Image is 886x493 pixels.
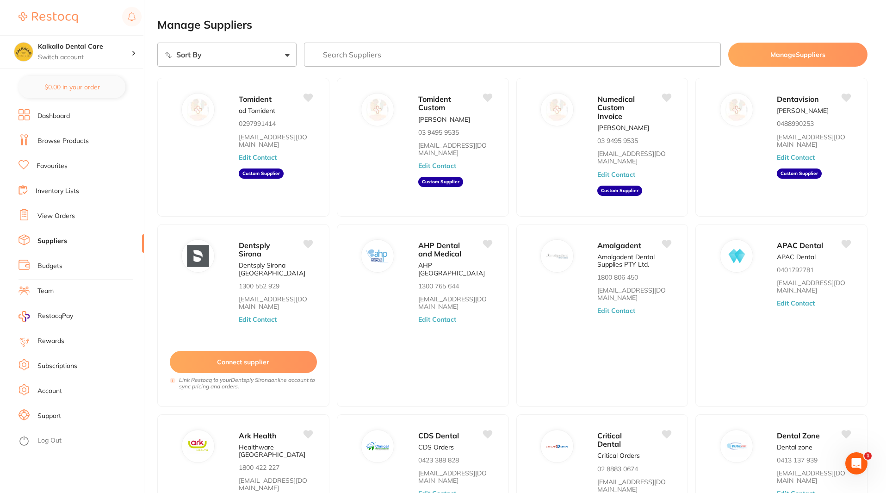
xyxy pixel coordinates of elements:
[418,469,492,484] a: [EMAIL_ADDRESS][DOMAIN_NAME]
[725,99,748,121] img: Dentavision
[418,94,451,112] span: Tomident Custom
[777,107,829,114] p: [PERSON_NAME]
[777,279,850,294] a: [EMAIL_ADDRESS][DOMAIN_NAME]
[170,351,317,373] button: Connect supplier
[418,282,459,290] p: 1300 765 644
[19,311,73,322] a: RestocqPay
[418,456,459,464] p: 0423 388 828
[777,469,850,484] a: [EMAIL_ADDRESS][DOMAIN_NAME]
[239,94,272,104] span: Tomident
[777,266,814,274] p: 0401792781
[418,142,492,156] a: [EMAIL_ADDRESS][DOMAIN_NAME]
[597,94,635,121] span: Numedical Custom Invoice
[777,120,814,127] p: 0488990253
[777,168,822,179] aside: Custom Supplier
[19,7,78,28] a: Restocq Logo
[37,436,62,445] a: Log Out
[14,43,33,61] img: Kalkallo Dental Care
[38,42,131,51] h4: Kalkallo Dental Care
[418,162,456,169] button: Edit Contact
[187,435,210,457] img: Ark Health
[37,337,64,346] a: Rewards
[777,431,820,440] span: Dental Zone
[37,162,68,171] a: Favourites
[239,282,279,290] p: 1300 552 929
[239,477,312,492] a: [EMAIL_ADDRESS][DOMAIN_NAME]
[777,133,850,148] a: [EMAIL_ADDRESS][DOMAIN_NAME]
[725,435,748,457] img: Dental Zone
[239,168,284,179] aside: Custom Supplier
[19,12,78,23] img: Restocq Logo
[37,262,62,271] a: Budgets
[597,124,649,131] p: [PERSON_NAME]
[597,241,641,250] span: Amalgadent
[239,431,277,440] span: Ark Health
[37,387,62,396] a: Account
[864,452,872,460] span: 1
[239,107,275,114] p: ad Tomident
[37,237,67,246] a: Suppliers
[597,431,622,449] span: Critical Dental
[304,43,721,67] input: Search Suppliers
[597,452,640,459] p: Critical Orders
[179,377,317,390] i: Link Restocq to your Dentsply Sirona online account to sync pricing and orders.
[725,245,748,267] img: APAC Dental
[366,245,389,267] img: AHP Dental and Medical
[597,274,638,281] p: 1800 806 450
[37,287,54,296] a: Team
[546,99,568,121] img: Numedical Custom Invoice
[37,137,89,146] a: Browse Products
[597,465,638,473] p: 02 8883 0674
[19,311,30,322] img: RestocqPay
[728,43,867,67] button: ManageSuppliers
[777,154,815,161] button: Edit Contact
[239,443,312,458] p: Healthware [GEOGRAPHIC_DATA]
[37,362,77,371] a: Subscriptions
[418,177,463,187] aside: Custom Supplier
[239,154,277,161] button: Edit Contact
[19,434,141,449] button: Log Out
[418,295,492,310] a: [EMAIL_ADDRESS][DOMAIN_NAME]
[777,456,818,464] p: 0413 137 939
[239,316,277,323] button: Edit Contact
[418,241,461,258] span: AHP Dental and Medical
[187,245,210,267] img: Dentsply Sirona
[546,435,568,457] img: Critical Dental
[777,443,812,451] p: Dental zone
[597,150,671,165] a: [EMAIL_ADDRESS][DOMAIN_NAME]
[418,443,454,451] p: CDS Orders
[366,435,389,457] img: CDS Dental
[777,241,823,250] span: APAC Dental
[239,241,270,258] span: Dentsply Sirona
[418,262,492,276] p: AHP [GEOGRAPHIC_DATA]
[418,316,456,323] button: Edit Contact
[597,186,642,196] aside: Custom Supplier
[597,171,635,178] button: Edit Contact
[597,137,638,144] p: 03 9495 9535
[37,112,70,121] a: Dashboard
[187,99,210,121] img: Tomident
[845,452,867,474] iframe: Intercom live chat
[239,295,312,310] a: [EMAIL_ADDRESS][DOMAIN_NAME]
[38,53,131,62] p: Switch account
[36,187,79,196] a: Inventory Lists
[239,262,312,276] p: Dentsply Sirona [GEOGRAPHIC_DATA]
[418,431,459,440] span: CDS Dental
[239,464,279,471] p: 1800 422 227
[157,19,867,31] h2: Manage Suppliers
[546,245,568,267] img: Amalgadent
[597,287,671,301] a: [EMAIL_ADDRESS][DOMAIN_NAME]
[418,129,459,136] p: 03 9495 9535
[239,133,312,148] a: [EMAIL_ADDRESS][DOMAIN_NAME]
[597,253,671,268] p: Amalgadent Dental Supplies PTY Ltd.
[777,94,819,104] span: Dentavision
[19,76,125,98] button: $0.00 in your order
[37,212,75,221] a: View Orders
[37,412,61,421] a: Support
[777,300,815,307] button: Edit Contact
[37,312,73,321] span: RestocqPay
[777,253,816,261] p: APAC Dental
[366,99,389,121] img: Tomident Custom
[239,120,276,127] p: 0297991414
[418,116,470,123] p: [PERSON_NAME]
